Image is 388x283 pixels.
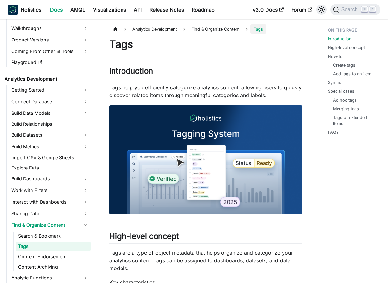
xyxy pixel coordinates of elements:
[9,174,91,184] a: Build Dashboards
[46,5,67,15] a: Docs
[9,96,91,107] a: Connect Database
[109,24,302,34] nav: Breadcrumbs
[328,79,341,86] a: Syntax
[333,97,357,103] a: Ad hoc tags
[333,114,375,127] a: Tags of extended items
[21,6,41,14] b: Holistics
[109,66,302,78] h2: Introduction
[9,163,91,172] a: Explore Data
[129,24,180,34] span: Analytics Development
[328,36,352,42] a: Introduction
[9,108,91,118] a: Build Data Models
[9,141,91,152] a: Build Metrics
[16,252,91,261] a: Content Endorsement
[9,208,91,219] a: Sharing Data
[9,46,91,57] a: Coming From Other BI Tools
[9,185,91,196] a: Work with Filters
[146,5,188,15] a: Release Notes
[16,262,91,271] a: Content Archiving
[330,4,380,15] button: Search (Command+K)
[333,71,371,77] a: Add tags to an item
[328,53,343,59] a: How-to
[89,5,130,15] a: Visualizations
[67,5,89,15] a: AMQL
[287,5,316,15] a: Forum
[9,197,91,207] a: Interact with Dashboards
[250,24,266,34] span: Tags
[109,249,302,272] p: Tags are a type of object metadata that helps organize and categorize your analytics content. Tag...
[16,242,91,251] a: Tags
[8,5,18,15] img: Holistics
[328,44,365,50] a: High-level concept
[9,153,91,162] a: Import CSV & Google Sheets
[9,58,91,67] a: Playground
[109,232,302,244] h2: High-level concept
[333,106,359,112] a: Merging tags
[339,7,362,13] span: Search
[109,84,302,99] p: Tags help you efficiently categorize analytics content, allowing users to quickly discover relate...
[328,88,354,94] a: Special cases
[333,62,355,68] a: Create tags
[249,5,287,15] a: v3.0 Docs
[369,6,376,12] kbd: K
[188,24,243,34] span: Find & Organize Content
[9,85,91,95] a: Getting Started
[16,232,91,241] a: Search & Bookmark
[361,6,368,12] kbd: ⌘
[9,23,91,33] a: Walkthroughs
[9,130,91,140] a: Build Datasets
[109,38,302,51] h1: Tags
[316,5,327,15] button: Switch between dark and light mode (currently light mode)
[9,120,91,129] a: Build Relationships
[9,273,91,283] a: Analytic Functions
[3,75,91,84] a: Analytics Development
[8,5,41,15] a: HolisticsHolistics
[9,35,91,45] a: Product Versions
[109,24,122,34] a: Home page
[328,129,338,135] a: FAQs
[109,105,302,214] img: Tagging System
[130,5,146,15] a: API
[188,5,219,15] a: Roadmap
[9,220,91,230] a: Find & Organize Content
